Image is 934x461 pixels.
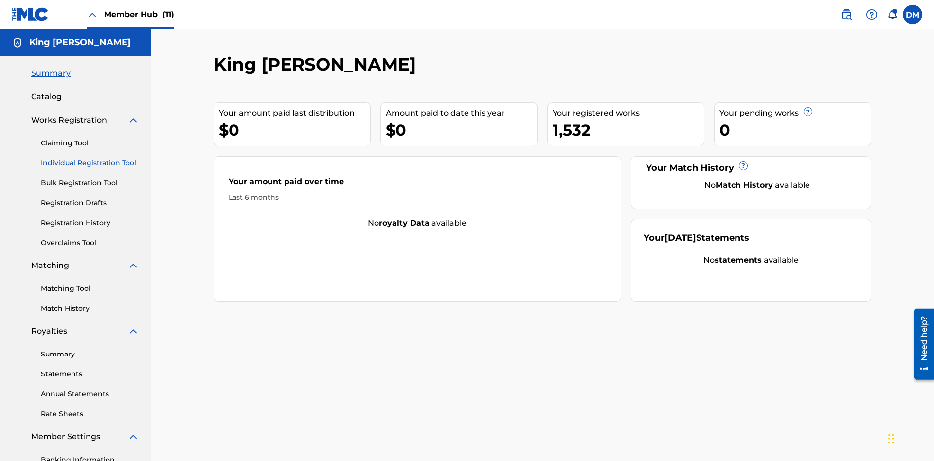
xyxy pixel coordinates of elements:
[29,37,131,48] h5: King McTesterson
[716,180,773,190] strong: Match History
[656,179,859,191] div: No available
[229,193,606,203] div: Last 6 months
[127,114,139,126] img: expand
[719,119,871,141] div: 0
[31,431,100,443] span: Member Settings
[41,369,139,379] a: Statements
[553,119,704,141] div: 1,532
[644,161,859,175] div: Your Match History
[31,325,67,337] span: Royalties
[903,5,922,24] div: User Menu
[219,119,370,141] div: $0
[41,218,139,228] a: Registration History
[379,218,430,228] strong: royalty data
[41,349,139,359] a: Summary
[12,91,62,103] a: CatalogCatalog
[866,9,878,20] img: help
[41,198,139,208] a: Registration Drafts
[12,114,24,126] img: Works Registration
[219,107,370,119] div: Your amount paid last distribution
[127,325,139,337] img: expand
[12,68,23,79] img: Summary
[804,108,812,116] span: ?
[87,9,98,20] img: Top Rightsholders
[888,424,894,453] div: Drag
[739,162,747,170] span: ?
[644,231,749,245] div: Your Statements
[665,232,696,243] span: [DATE]
[214,53,421,75] h2: King [PERSON_NAME]
[862,5,881,24] div: Help
[12,260,24,271] img: Matching
[41,138,139,148] a: Claiming Tool
[41,178,139,188] a: Bulk Registration Tool
[41,389,139,399] a: Annual Statements
[12,325,23,337] img: Royalties
[31,91,62,103] span: Catalog
[41,158,139,168] a: Individual Registration Tool
[41,238,139,248] a: Overclaims Tool
[386,119,537,141] div: $0
[127,260,139,271] img: expand
[12,431,23,443] img: Member Settings
[229,176,606,193] div: Your amount paid over time
[31,114,107,126] span: Works Registration
[12,7,49,21] img: MLC Logo
[214,217,621,229] div: No available
[719,107,871,119] div: Your pending works
[31,68,71,79] span: Summary
[41,409,139,419] a: Rate Sheets
[12,91,23,103] img: Catalog
[31,260,69,271] span: Matching
[841,9,852,20] img: search
[715,255,762,265] strong: statements
[386,107,537,119] div: Amount paid to date this year
[907,305,934,385] iframe: Resource Center
[104,9,174,20] span: Member Hub
[12,68,71,79] a: SummarySummary
[837,5,856,24] a: Public Search
[127,431,139,443] img: expand
[885,414,934,461] iframe: Chat Widget
[41,284,139,294] a: Matching Tool
[12,37,23,49] img: Accounts
[644,254,859,266] div: No available
[553,107,704,119] div: Your registered works
[887,10,897,19] div: Notifications
[162,10,174,19] span: (11)
[41,303,139,314] a: Match History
